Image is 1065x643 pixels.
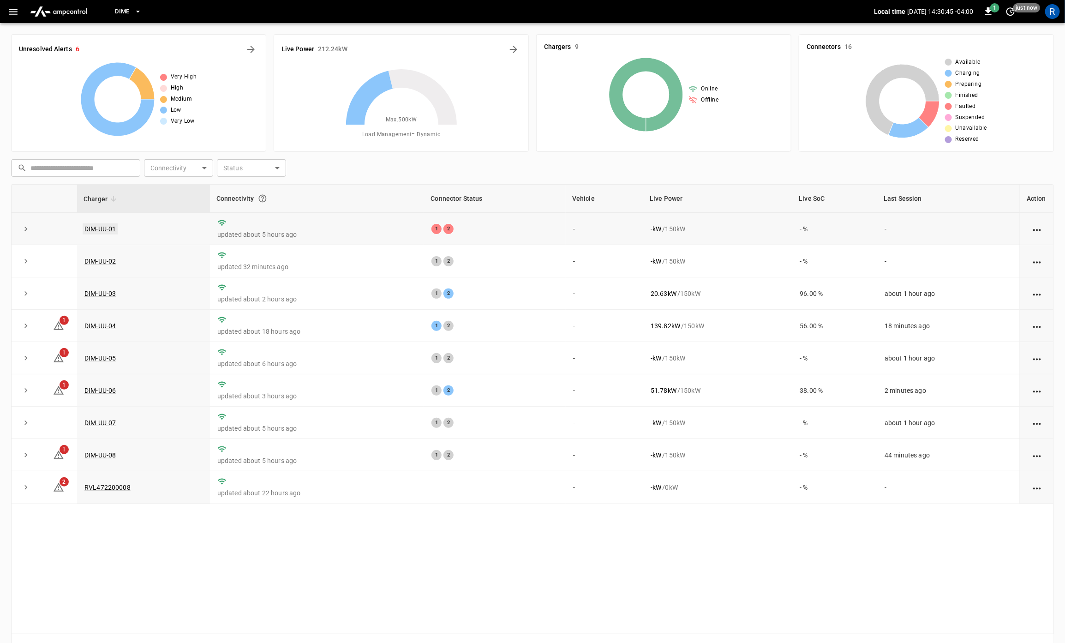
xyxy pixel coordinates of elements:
[84,484,131,491] a: RVL472200008
[443,321,454,331] div: 2
[431,450,442,460] div: 1
[53,354,64,361] a: 1
[115,6,130,17] span: Dime
[566,407,643,439] td: -
[792,439,877,471] td: - %
[792,342,877,374] td: - %
[877,185,1020,213] th: Last Session
[217,456,417,465] p: updated about 5 hours ago
[908,7,974,16] p: [DATE] 14:30:45 -04:00
[651,418,661,427] p: - kW
[19,319,33,333] button: expand row
[281,44,314,54] h6: Live Power
[443,385,454,396] div: 2
[60,316,69,325] span: 1
[84,322,116,330] a: DIM-UU-04
[431,321,442,331] div: 1
[956,124,987,133] span: Unavailable
[83,223,118,234] a: DIM-UU-01
[792,277,877,310] td: 96.00 %
[990,3,999,12] span: 1
[84,290,116,297] a: DIM-UU-03
[431,224,442,234] div: 1
[566,185,643,213] th: Vehicle
[956,58,981,67] span: Available
[651,451,661,460] p: - kW
[877,310,1020,342] td: 18 minutes ago
[84,258,116,265] a: DIM-UU-02
[431,418,442,428] div: 1
[651,418,785,427] div: / 150 kW
[1031,289,1043,298] div: action cell options
[19,287,33,300] button: expand row
[424,185,565,213] th: Connector Status
[84,451,116,459] a: DIM-UU-08
[1031,354,1043,363] div: action cell options
[651,354,661,363] p: - kW
[431,256,442,266] div: 1
[1031,418,1043,427] div: action cell options
[19,44,72,54] h6: Unresolved Alerts
[53,483,64,491] a: 2
[807,42,841,52] h6: Connectors
[1020,185,1053,213] th: Action
[643,185,792,213] th: Live Power
[566,277,643,310] td: -
[874,7,906,16] p: Local time
[244,42,258,57] button: All Alerts
[217,391,417,401] p: updated about 3 hours ago
[566,213,643,245] td: -
[792,374,877,407] td: 38.00 %
[84,193,120,204] span: Charger
[217,262,417,271] p: updated 32 minutes ago
[1031,386,1043,395] div: action cell options
[60,380,69,390] span: 1
[443,450,454,460] div: 2
[701,84,718,94] span: Online
[956,80,982,89] span: Preparing
[19,384,33,397] button: expand row
[19,481,33,494] button: expand row
[792,213,877,245] td: - %
[431,353,442,363] div: 1
[217,359,417,368] p: updated about 6 hours ago
[544,42,571,52] h6: Chargers
[651,483,785,492] div: / 0 kW
[84,355,116,362] a: DIM-UU-05
[877,374,1020,407] td: 2 minutes ago
[877,471,1020,504] td: -
[844,42,852,52] h6: 16
[877,342,1020,374] td: about 1 hour ago
[566,310,643,342] td: -
[217,294,417,304] p: updated about 2 hours ago
[1013,3,1041,12] span: just now
[956,135,979,144] span: Reserved
[701,96,719,105] span: Offline
[651,289,785,298] div: / 150 kW
[651,483,661,492] p: - kW
[217,424,417,433] p: updated about 5 hours ago
[1003,4,1018,19] button: set refresh interval
[792,407,877,439] td: - %
[60,445,69,454] span: 1
[443,288,454,299] div: 2
[19,254,33,268] button: expand row
[386,115,417,125] span: Max. 500 kW
[651,224,785,234] div: / 150 kW
[431,385,442,396] div: 1
[60,348,69,357] span: 1
[216,190,418,207] div: Connectivity
[217,327,417,336] p: updated about 18 hours ago
[53,322,64,329] a: 1
[171,72,197,82] span: Very High
[254,190,271,207] button: Connection between the charger and our software.
[1031,321,1043,331] div: action cell options
[217,230,417,239] p: updated about 5 hours ago
[566,342,643,374] td: -
[84,419,116,427] a: DIM-UU-07
[877,277,1020,310] td: about 1 hour ago
[566,245,643,277] td: -
[651,224,661,234] p: - kW
[651,451,785,460] div: / 150 kW
[651,257,661,266] p: - kW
